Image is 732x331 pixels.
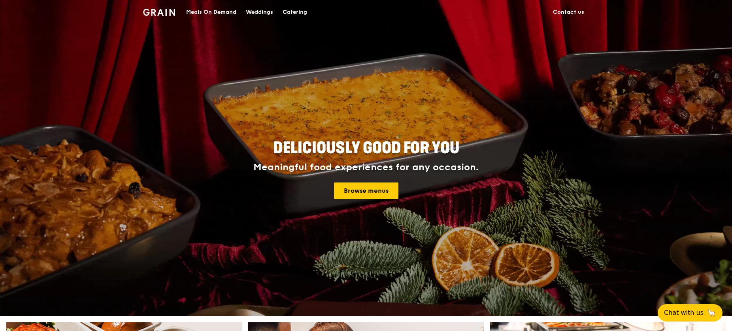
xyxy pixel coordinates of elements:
[273,139,459,158] span: Deliciously good for you
[246,0,273,24] div: Weddings
[548,0,589,24] a: Contact us
[186,0,236,24] div: Meals On Demand
[278,0,312,24] a: Catering
[283,0,307,24] div: Catering
[334,182,398,199] a: Browse menus
[664,308,704,318] span: Chat with us
[241,0,278,24] a: Weddings
[143,9,175,16] img: Grain
[658,304,723,322] button: Chat with us🦙
[224,162,508,173] div: Meaningful food experiences for any occasion.
[707,308,716,318] span: 🦙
